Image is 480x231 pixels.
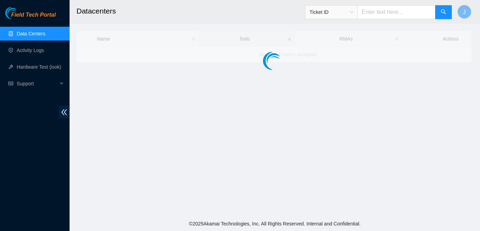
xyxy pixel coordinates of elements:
[11,12,56,18] span: Field Tech Portal
[17,31,45,36] a: Data Centers
[5,12,56,22] a: Akamai TechnologiesField Tech Portal
[8,81,13,86] span: read
[70,216,480,231] footer: © 2025 Akamai Technologies, Inc. All Rights Reserved. Internal and Confidential.
[17,48,44,53] a: Activity Logs
[5,7,35,19] img: Akamai Technologies
[17,77,58,91] span: Support
[457,5,471,19] button: J
[358,5,435,19] input: Enter text here...
[435,5,452,19] button: search
[59,106,70,119] span: double-left
[441,9,446,16] span: search
[463,8,466,16] span: J
[310,7,353,17] span: Ticket ID
[17,64,61,70] a: Hardware Test (isok)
